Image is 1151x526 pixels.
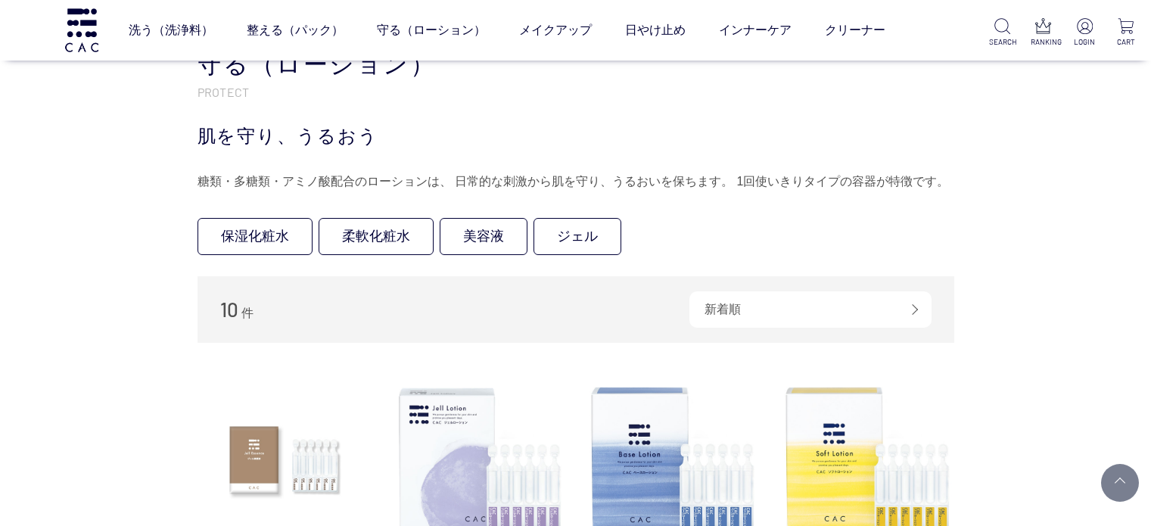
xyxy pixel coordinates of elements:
a: CART [1112,18,1139,48]
a: 洗う（洗浄料） [129,9,213,51]
a: LOGIN [1072,18,1098,48]
a: インナーケア [719,9,792,51]
a: ジェル [534,218,621,255]
p: RANKING [1031,36,1057,48]
p: PROTECT [198,84,954,100]
a: 保湿化粧水 [198,218,313,255]
p: LOGIN [1072,36,1098,48]
a: 守る（ローション） [377,9,486,51]
div: 糖類・多糖類・アミノ酸配合のローションは、 日常的な刺激から肌を守り、うるおいを保ちます。 1回使いきりタイプの容器が特徴です。 [198,170,954,194]
p: SEARCH [989,36,1016,48]
a: メイクアップ [519,9,592,51]
span: 10 [220,297,238,321]
a: 美容液 [440,218,527,255]
a: クリーナー [825,9,885,51]
div: 新着順 [689,291,932,328]
a: RANKING [1031,18,1057,48]
p: CART [1112,36,1139,48]
img: logo [63,8,101,51]
a: 整える（パック） [247,9,344,51]
a: 日やけ止め [625,9,686,51]
div: 肌を守り、うるおう [198,123,954,150]
a: 柔軟化粧水 [319,218,434,255]
span: 件 [241,307,254,319]
a: SEARCH [989,18,1016,48]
